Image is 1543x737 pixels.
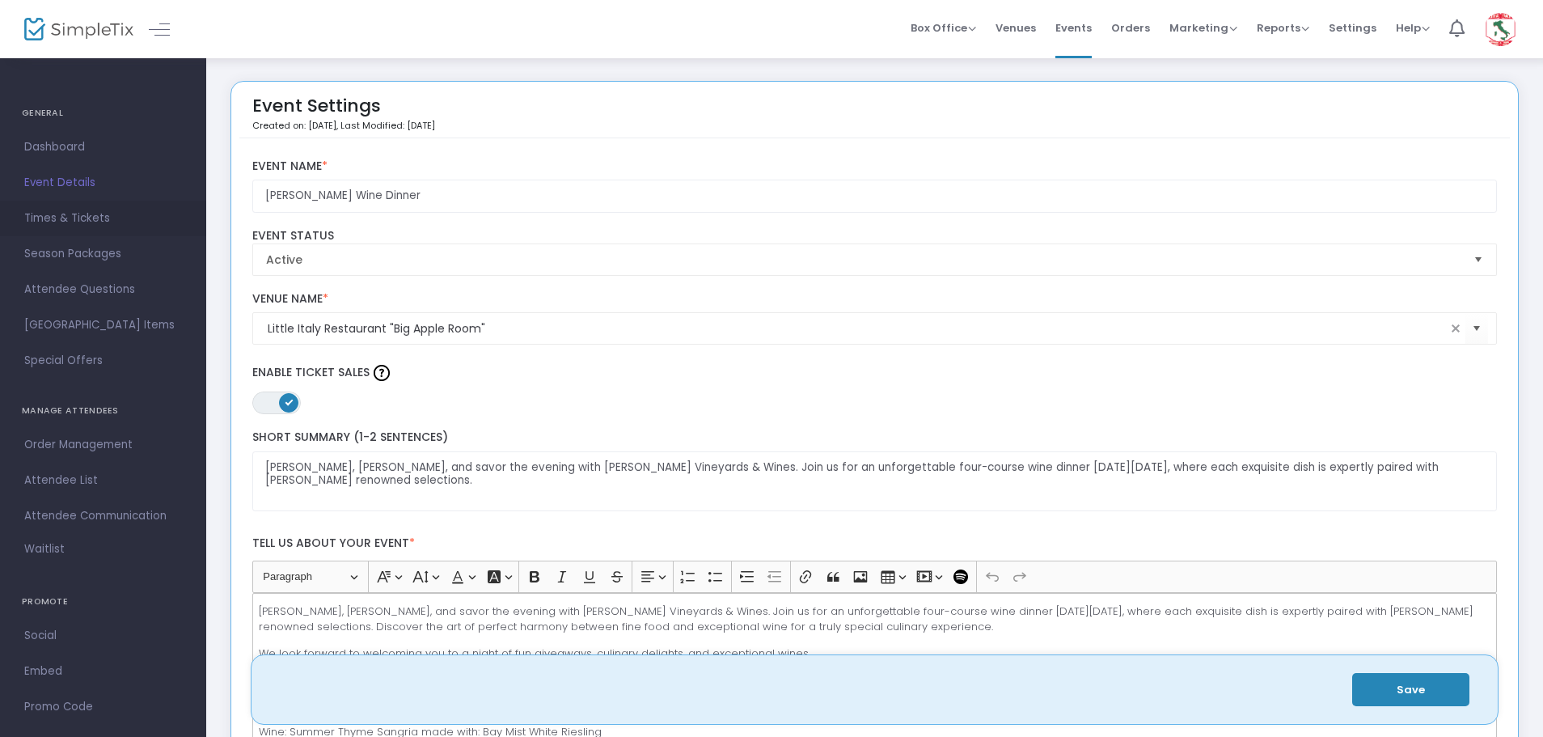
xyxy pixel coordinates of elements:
button: Select [1465,312,1488,345]
h4: GENERAL [22,97,184,129]
label: Event Name [252,159,1498,174]
span: Social [24,625,182,646]
label: Tell us about your event [244,527,1505,561]
span: Paragraph [263,567,347,587]
span: Short Summary (1-2 Sentences) [252,429,448,445]
p: Created on: [DATE] [252,119,435,133]
span: Active [266,252,1461,268]
label: Enable Ticket Sales [252,361,1498,385]
button: Save [1352,673,1469,706]
span: Box Office [911,20,976,36]
p: We look forward to welcoming you to a night of fun giveaways, culinary delights, and exceptional ... [259,646,1490,662]
div: Event Settings [252,90,435,138]
span: Marketing [1169,20,1237,36]
label: Venue Name [252,292,1498,307]
span: Event Details [24,172,182,193]
span: Attendee Communication [24,506,182,527]
span: Reports [1257,20,1309,36]
span: Season Packages [24,244,182,265]
span: Dashboard [24,137,182,158]
span: Times & Tickets [24,208,182,229]
span: Promo Code [24,697,182,718]
input: Select Venue [268,320,1447,337]
span: Settings [1329,7,1376,49]
span: ON [285,398,293,406]
button: Select [1467,244,1490,275]
span: , Last Modified: [DATE] [336,119,435,132]
input: Enter Event Name [252,180,1498,213]
span: Embed [24,661,182,682]
span: Attendee Questions [24,279,182,300]
span: Special Offers [24,350,182,371]
span: Venues [996,7,1036,49]
h4: MANAGE ATTENDEES [22,395,184,427]
span: Attendee List [24,470,182,491]
span: [GEOGRAPHIC_DATA] Items [24,315,182,336]
p: [PERSON_NAME], [PERSON_NAME], and savor the evening with [PERSON_NAME] Vineyards & Wines. Join us... [259,604,1490,635]
span: Orders [1111,7,1150,49]
span: clear [1446,319,1465,338]
span: Order Management [24,434,182,455]
button: Paragraph [256,565,365,590]
img: question-mark [374,365,390,381]
span: Events [1055,7,1092,49]
span: Help [1396,20,1430,36]
div: Editor toolbar [252,561,1498,593]
label: Event Status [252,229,1498,244]
h4: PROMOTE [22,586,184,618]
span: Waitlist [24,541,65,557]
